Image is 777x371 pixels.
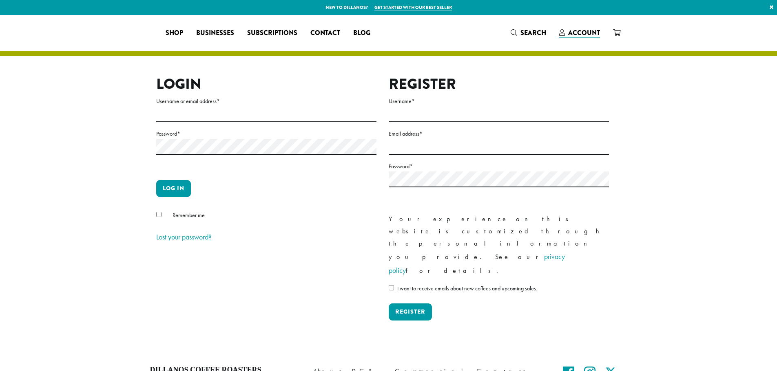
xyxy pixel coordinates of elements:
[310,28,340,38] span: Contact
[389,161,609,171] label: Password
[166,28,183,38] span: Shop
[520,28,546,37] span: Search
[389,252,565,275] a: privacy policy
[504,26,553,40] a: Search
[389,213,609,277] p: Your experience on this website is customized through the personal information you provide. See o...
[156,180,191,197] button: Log in
[374,4,452,11] a: Get started with our best seller
[389,285,394,290] input: I want to receive emails about new coffees and upcoming sales.
[353,28,370,38] span: Blog
[389,96,609,106] label: Username
[389,75,609,93] h2: Register
[156,129,376,139] label: Password
[568,28,600,37] span: Account
[247,28,297,38] span: Subscriptions
[159,26,190,40] a: Shop
[196,28,234,38] span: Businesses
[156,75,376,93] h2: Login
[156,96,376,106] label: Username or email address
[156,232,212,241] a: Lost your password?
[397,285,537,292] span: I want to receive emails about new coffees and upcoming sales.
[173,211,205,219] span: Remember me
[389,303,432,321] button: Register
[389,129,609,139] label: Email address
